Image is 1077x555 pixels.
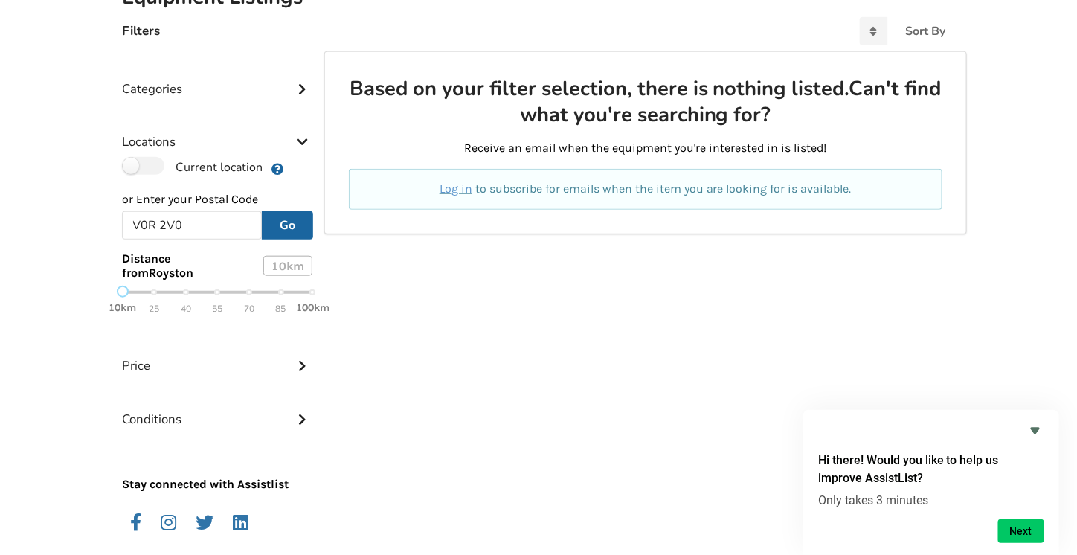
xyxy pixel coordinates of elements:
h4: Filters [123,22,161,39]
span: 70 [244,301,254,318]
div: Hi there! Would you like to help us improve AssistList? [818,422,1044,543]
div: Sort By [906,25,946,37]
div: Locations [123,104,313,157]
button: Go [262,211,313,240]
span: Distance from Royston [123,251,219,280]
div: Conditions [123,382,313,434]
button: Next question [998,519,1044,543]
a: Log in [440,182,472,196]
strong: 10km [109,301,136,314]
p: to subscribe for emails when the item you are looking for is available. [367,181,924,198]
span: 40 [181,301,191,318]
h2: Based on your filter selection, there is nothing listed. Can't find what you're searching for? [349,76,942,129]
label: Current location [123,157,263,176]
span: 55 [212,301,222,318]
button: Hide survey [1026,422,1044,440]
p: Only takes 3 minutes [818,493,1044,507]
p: Receive an email when the equipment you're interested in is listed! [349,140,942,157]
strong: 100km [296,301,329,314]
p: or Enter your Postal Code [123,191,313,208]
span: 25 [149,301,159,318]
p: Stay connected with Assistlist [123,434,313,493]
span: 85 [276,301,286,318]
div: Price [123,328,313,381]
input: Post Code [122,211,263,240]
div: Categories [123,51,313,104]
h2: Hi there! Would you like to help us improve AssistList? [818,452,1044,487]
div: 10 km [263,256,312,276]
